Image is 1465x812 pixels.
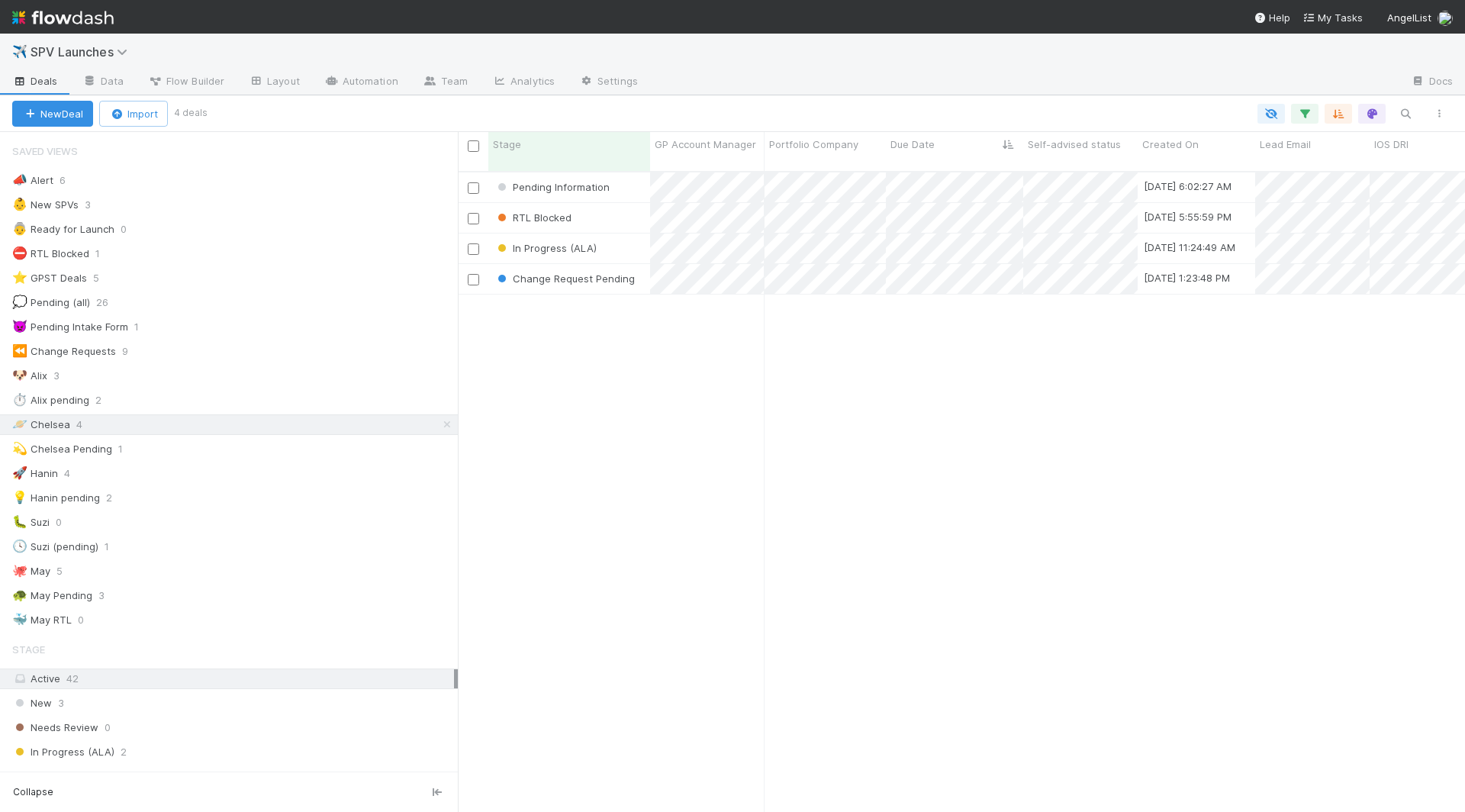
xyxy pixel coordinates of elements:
div: Pending Intake Form [12,317,128,337]
div: Change Requests [12,342,116,361]
small: 4 deals [174,106,208,120]
span: 💡 [12,491,27,504]
div: May Pending [12,586,92,605]
span: 👶 [12,198,27,211]
span: 👵 [12,222,27,235]
span: Stage [493,137,521,152]
div: Hanin pending [12,488,100,507]
span: 9 [122,342,143,361]
span: 2 [95,391,117,410]
span: ⏪ [12,344,27,357]
input: Toggle Row Selected [468,274,479,285]
div: May RTL [12,611,72,630]
span: Needs Review [12,718,98,737]
span: Flow Builder [148,73,224,89]
div: Pending (all) [12,293,90,312]
span: 5 [56,562,78,581]
div: New SPVs [12,195,79,214]
span: 👿 [12,320,27,333]
input: Toggle Row Selected [468,243,479,255]
span: 1 [95,244,115,263]
div: [DATE] 1:23:48 PM [1144,270,1230,285]
span: 0 [78,611,99,630]
span: 🐙 [12,564,27,577]
div: Active [12,669,454,688]
span: 26 [96,293,124,312]
span: In Progress (ALA) [494,242,597,254]
span: Due Date [890,137,935,152]
span: Pending Information [494,181,610,193]
div: Alix [12,366,47,385]
img: avatar_aa70801e-8de5-4477-ab9d-eb7c67de69c1.png [1438,11,1453,26]
div: In Progress (ALA) [494,240,597,256]
span: Saved Views [12,136,78,166]
span: 💫 [12,442,27,455]
span: 📣 [12,173,27,186]
span: 42 [66,672,79,685]
span: 1 [118,440,138,459]
span: 🕓 [12,540,27,553]
div: Change Request Pending [494,271,635,286]
a: Settings [567,70,650,95]
span: 0 [121,220,142,239]
span: SPV Launches [31,44,135,60]
span: 3 [98,586,120,605]
span: ⏱️ [12,393,27,406]
span: 💭 [12,295,27,308]
span: Created On [1142,137,1199,152]
div: Ready for Launch [12,220,114,239]
a: Docs [1399,70,1465,95]
span: 🐳 [12,613,27,626]
a: My Tasks [1302,10,1363,25]
span: 0 [56,513,77,532]
input: Toggle Row Selected [468,182,479,194]
span: 6 [60,171,81,190]
span: 3 [85,195,106,214]
span: 🐢 [12,588,27,601]
img: logo-inverted-e16ddd16eac7371096b0.svg [12,5,114,31]
span: 1 [105,537,124,556]
span: 5 [93,269,114,288]
span: Change Request Pending [494,272,635,285]
div: [DATE] 11:24:49 AM [1144,240,1235,255]
span: ⭐ [12,271,27,284]
div: [DATE] 6:02:27 AM [1144,179,1232,194]
div: RTL Blocked [494,210,572,225]
div: Chelsea [12,415,70,434]
div: Chelsea Pending [12,440,112,459]
a: Layout [237,70,312,95]
a: Team [411,70,480,95]
div: Alix pending [12,391,89,410]
span: 4 [76,415,98,434]
input: Toggle Row Selected [468,213,479,224]
div: Hanin [12,464,58,483]
span: 🐛 [12,515,27,528]
button: NewDeal [12,101,93,127]
span: Portfolio Company [769,137,858,152]
div: Suzi (pending) [12,537,98,556]
span: Self-advised status [1028,137,1121,152]
span: Lead Email [1260,137,1311,152]
span: Deals [12,73,58,89]
span: 0 [105,718,111,737]
a: Flow Builder [136,70,237,95]
span: 2 [121,743,127,762]
span: In Progress (ALA) [12,743,114,762]
span: 1 [203,767,208,786]
a: Data [70,70,136,95]
input: Toggle All Rows Selected [468,140,479,152]
span: 3 [58,694,64,713]
div: Suzi [12,513,50,532]
span: 1 [134,317,154,337]
span: 🪐 [12,417,27,430]
span: GP Account Manager [655,137,756,152]
span: AngelList [1387,11,1431,24]
span: 3 [53,366,75,385]
div: RTL Blocked [12,244,89,263]
span: 🚀 [12,466,27,479]
a: Analytics [480,70,567,95]
span: ⛔ [12,246,27,259]
div: Alert [12,171,53,190]
span: In-Progress ([GEOGRAPHIC_DATA]) [12,767,197,786]
div: GPST Deals [12,269,87,288]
